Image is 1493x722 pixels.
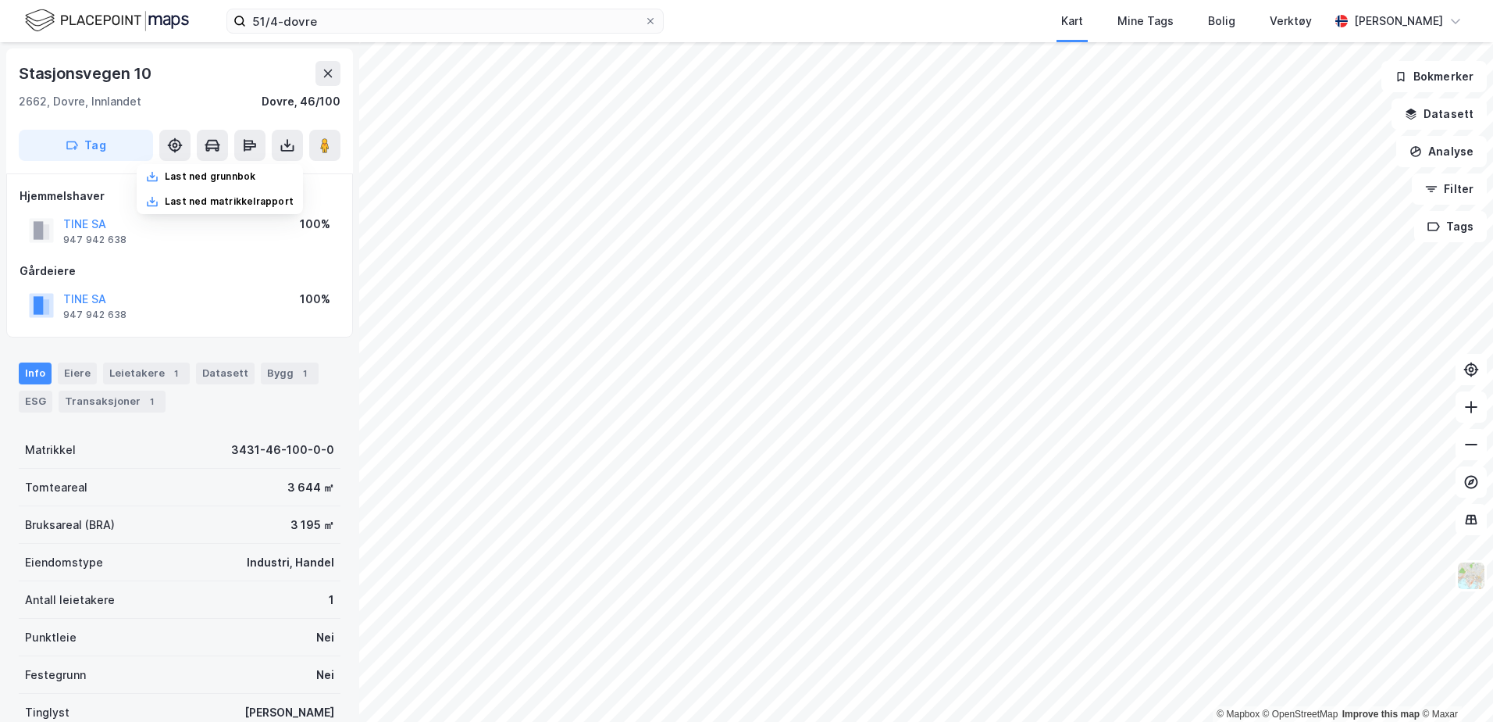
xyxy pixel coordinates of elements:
button: Filter [1412,173,1487,205]
iframe: Chat Widget [1415,647,1493,722]
div: Last ned matrikkelrapport [165,195,294,208]
div: 3431-46-100-0-0 [231,441,334,459]
div: 1 [168,366,184,381]
div: Tomteareal [25,478,87,497]
div: Punktleie [25,628,77,647]
img: Z [1456,561,1486,591]
div: Nei [316,666,334,684]
div: [PERSON_NAME] [1354,12,1443,30]
div: Kart [1061,12,1083,30]
div: Leietakere [103,363,190,384]
div: 1 [297,366,312,381]
button: Analyse [1396,136,1487,167]
div: 1 [144,394,159,409]
a: Improve this map [1342,709,1420,720]
div: Industri, Handel [247,553,334,572]
div: Bolig [1208,12,1235,30]
div: 3 195 ㎡ [290,516,334,534]
div: 947 942 638 [63,309,126,321]
div: Verktøy [1270,12,1312,30]
div: Eiendomstype [25,553,103,572]
div: 947 942 638 [63,234,126,246]
div: Matrikkel [25,441,76,459]
div: 100% [300,215,330,234]
div: Mine Tags [1117,12,1174,30]
div: Info [19,363,52,384]
div: Dovre, 46/100 [262,92,340,111]
div: 100% [300,290,330,309]
input: Søk på adresse, matrikkel, gårdeiere, leietakere eller personer [246,9,644,33]
div: Hjemmelshaver [20,187,340,206]
div: Stasjonsvegen 10 [19,61,155,86]
a: Mapbox [1217,709,1260,720]
div: Gårdeiere [20,262,340,281]
a: OpenStreetMap [1263,709,1338,720]
div: Eiere [58,363,97,384]
button: Tags [1414,211,1487,242]
div: Bygg [261,363,319,384]
div: 3 644 ㎡ [287,478,334,497]
button: Datasett [1391,98,1487,130]
div: 1 [329,591,334,609]
button: Bokmerker [1381,61,1487,92]
div: ESG [19,391,52,413]
div: Tinglyst [25,703,69,722]
div: Last ned grunnbok [165,170,255,183]
button: Tag [19,130,153,161]
div: Antall leietakere [25,591,115,609]
img: logo.f888ab2527a4732fd821a326f86c7f29.svg [25,7,189,34]
div: Datasett [196,363,255,384]
div: [PERSON_NAME] [244,703,334,722]
div: Transaksjoner [59,391,166,413]
div: Festegrunn [25,666,86,684]
div: Bruksareal (BRA) [25,516,115,534]
div: 2662, Dovre, Innlandet [19,92,141,111]
div: Nei [316,628,334,647]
